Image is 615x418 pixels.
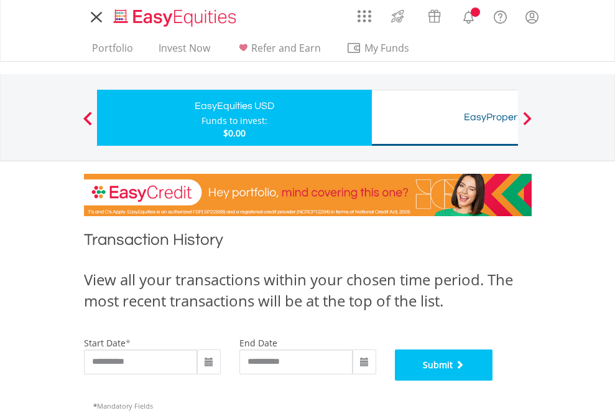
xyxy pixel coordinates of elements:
[84,337,126,349] label: start date
[75,118,100,130] button: Previous
[484,3,516,28] a: FAQ's and Support
[201,115,267,127] div: Funds to invest:
[223,127,246,139] span: $0.00
[239,337,277,349] label: end date
[453,3,484,28] a: Notifications
[349,3,379,23] a: AppsGrid
[416,3,453,26] a: Vouchers
[84,269,532,312] div: View all your transactions within your chosen time period. The most recent transactions will be a...
[84,174,532,216] img: EasyCredit Promotion Banner
[424,6,445,26] img: vouchers-v2.svg
[154,42,215,61] a: Invest Now
[395,349,493,381] button: Submit
[93,401,153,411] span: Mandatory Fields
[516,3,548,31] a: My Profile
[387,6,408,26] img: thrive-v2.svg
[87,42,138,61] a: Portfolio
[346,40,428,56] span: My Funds
[515,118,540,130] button: Next
[109,3,241,28] a: Home page
[251,41,321,55] span: Refer and Earn
[231,42,326,61] a: Refer and Earn
[84,229,532,257] h1: Transaction History
[111,7,241,28] img: EasyEquities_Logo.png
[104,97,364,115] div: EasyEquities USD
[358,9,371,23] img: grid-menu-icon.svg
